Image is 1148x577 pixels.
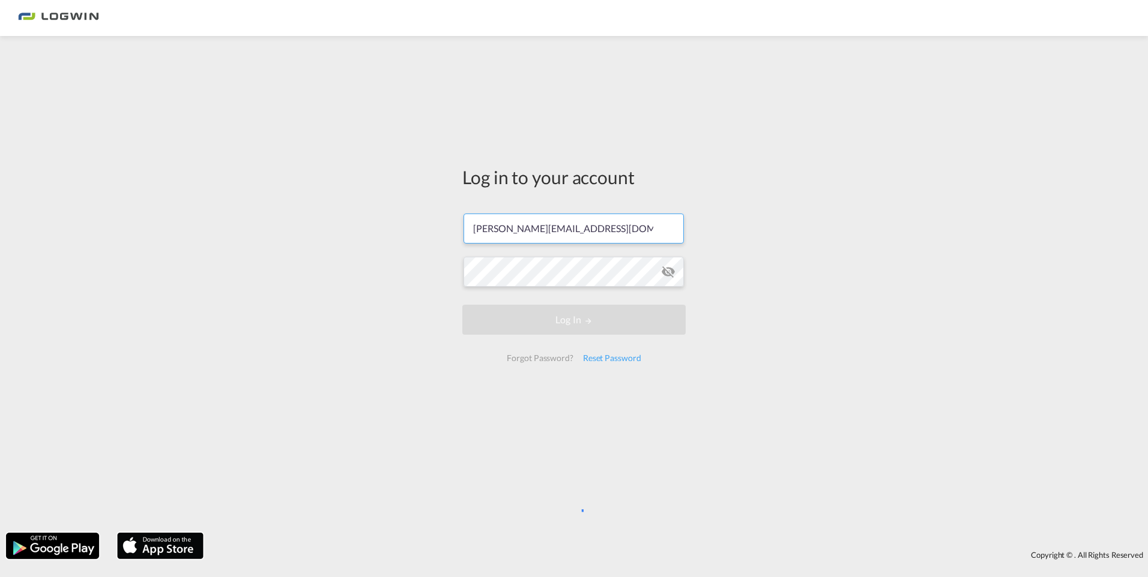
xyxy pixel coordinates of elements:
[18,5,99,32] img: bc73a0e0d8c111efacd525e4c8ad7d32.png
[116,531,205,560] img: apple.png
[462,164,686,190] div: Log in to your account
[578,347,646,369] div: Reset Password
[210,545,1148,565] div: Copyright © . All Rights Reserved
[464,214,684,244] input: Enter email/phone number
[462,305,686,335] button: LOGIN
[502,347,578,369] div: Forgot Password?
[661,265,675,279] md-icon: icon-eye-off
[5,531,100,560] img: google.png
